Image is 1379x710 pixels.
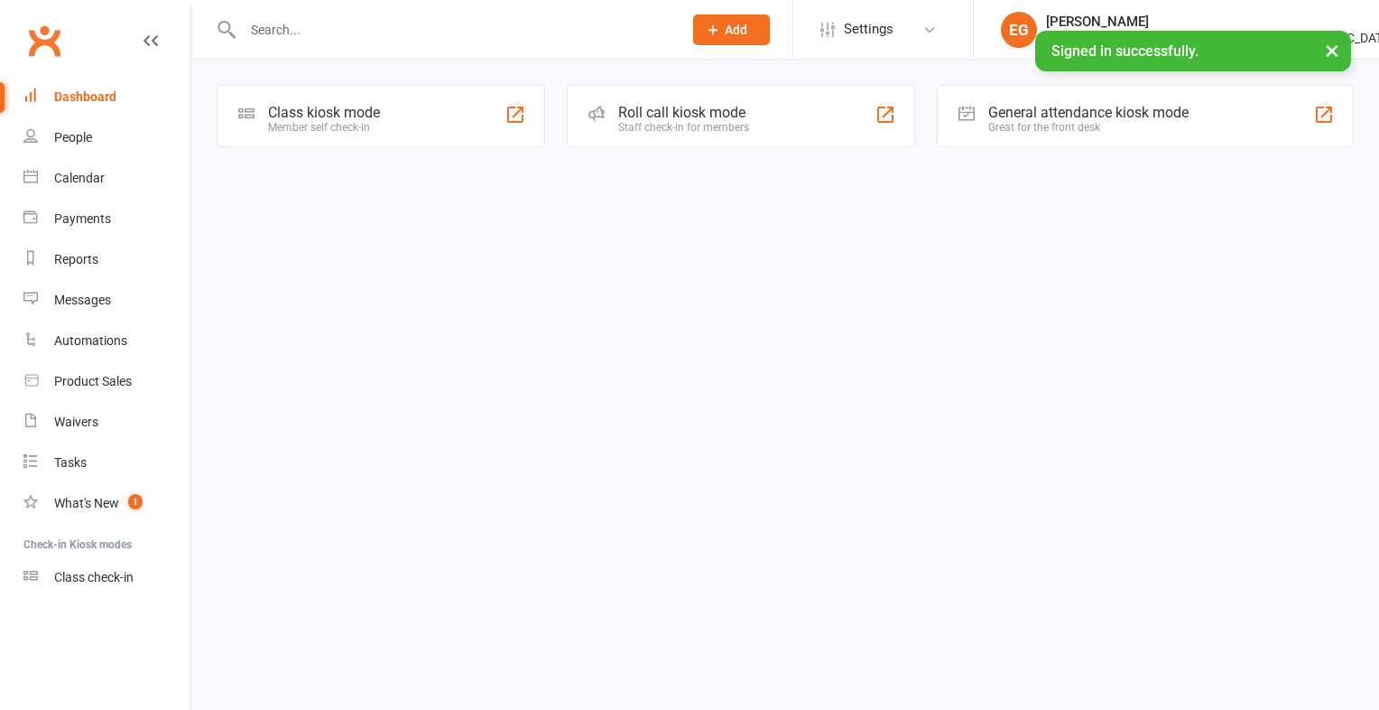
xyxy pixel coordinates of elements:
div: Class kiosk mode [268,104,380,121]
div: Great for the front desk [988,121,1189,134]
span: Signed in successfully. [1051,42,1199,60]
a: Waivers [23,402,190,443]
div: Calendar [54,171,105,185]
div: Member self check-in [268,121,380,134]
div: Dashboard [54,89,116,104]
div: What's New [54,496,119,510]
a: Reports [23,239,190,280]
a: Dashboard [23,77,190,117]
a: What's New1 [23,483,190,524]
span: Settings [844,9,893,50]
div: Roll call kiosk mode [618,104,749,121]
div: People [54,130,92,145]
input: Search... [237,17,670,42]
div: Product Sales [54,374,132,388]
a: Payments [23,199,190,239]
div: General attendance kiosk mode [988,104,1189,121]
a: Tasks [23,443,190,483]
div: Class check-in [54,570,134,584]
a: People [23,117,190,158]
a: Automations [23,321,190,361]
button: × [1316,31,1348,70]
a: Class kiosk mode [23,557,190,598]
div: Messages [54,293,111,307]
a: Messages [23,280,190,321]
a: Calendar [23,158,190,199]
div: EG [1001,12,1037,48]
div: Payments [54,211,111,226]
div: Automations [54,333,127,348]
button: Add [693,14,770,45]
a: Product Sales [23,361,190,402]
span: 1 [128,494,143,509]
span: Add [725,23,747,37]
div: Tasks [54,455,87,470]
div: Waivers [54,415,98,429]
div: Reports [54,252,98,266]
a: Clubworx [22,18,67,63]
div: Staff check-in for members [618,121,749,134]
